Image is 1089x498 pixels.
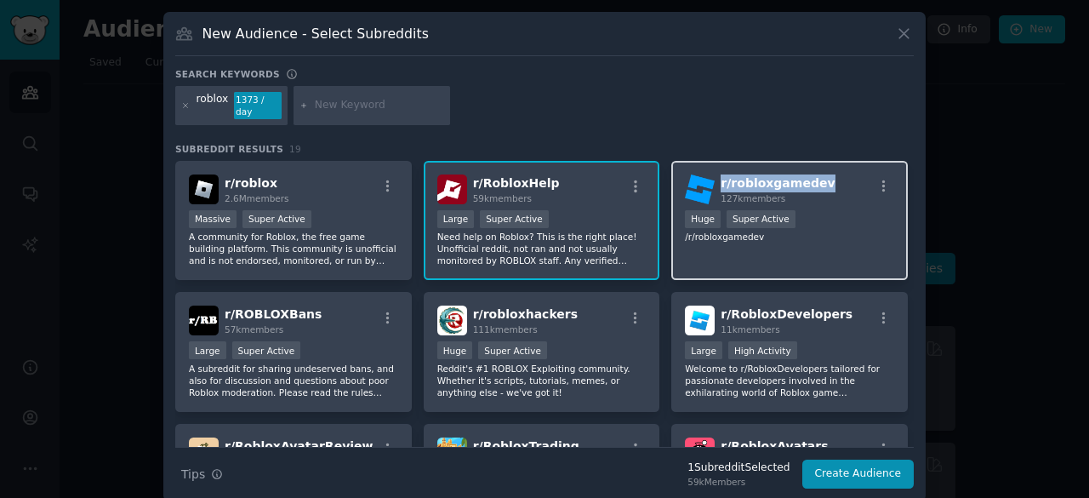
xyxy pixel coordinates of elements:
[721,307,852,321] span: r/ RobloxDevelopers
[189,306,219,335] img: ROBLOXBans
[685,231,894,243] p: /r/robloxgamedev
[225,193,289,203] span: 2.6M members
[189,363,398,398] p: A subreddit for sharing undeserved bans, and also for discussion and questions about poor Roblox ...
[437,363,647,398] p: Reddit's #1 ROBLOX Exploiting community. Whether it's scripts, tutorials, memes, or anything else...
[685,363,894,398] p: Welco‎m‎‎e t‎‎o r/RobloxDevelopers tai‎lored f‎o‎r pa‎ssionate de‎velopers inv‎olved in‎ t‎‎h‎‎e ...
[225,176,277,190] span: r/ roblox
[189,341,226,359] div: Large
[685,438,715,467] img: RobloxAvatars
[437,231,647,266] p: Need help on Roblox? This is the right place! Unofficial reddit, not ran and not usually monitore...
[687,476,790,488] div: 59k Members
[197,92,229,119] div: roblox
[478,341,547,359] div: Super Active
[721,176,835,190] span: r/ robloxgamedev
[685,210,721,228] div: Huge
[727,210,795,228] div: Super Active
[473,324,538,335] span: 111k members
[480,210,549,228] div: Super Active
[234,92,282,119] div: 1373 / day
[175,143,283,155] span: Subreddit Results
[437,438,467,467] img: RobloxTrading
[289,144,301,154] span: 19
[685,306,715,335] img: RobloxDevelopers
[473,439,579,453] span: r/ RobloxTrading
[437,306,467,335] img: robloxhackers
[225,324,283,335] span: 57k members
[437,341,473,359] div: Huge
[437,175,467,204] img: RobloxHelp
[189,210,237,228] div: Massive
[175,460,229,489] button: Tips
[685,341,722,359] div: Large
[315,98,444,113] input: New Keyword
[721,439,828,453] span: r/ RobloxAvatars
[687,461,790,476] div: 1 Subreddit Selected
[473,176,560,190] span: r/ RobloxHelp
[802,460,915,489] button: Create Audience
[189,438,219,467] img: RobloxAvatarReview
[721,193,785,203] span: 127k members
[181,466,205,484] span: Tips
[473,307,578,321] span: r/ robloxhackers
[242,210,311,228] div: Super Active
[225,307,322,321] span: r/ ROBLOXBans
[189,231,398,266] p: A community for Roblox, the free game building platform. This community is unofficial and is not ...
[721,324,779,335] span: 11k members
[728,341,797,359] div: High Activity
[685,175,715,204] img: robloxgamedev
[473,193,532,203] span: 59k members
[232,341,301,359] div: Super Active
[437,210,475,228] div: Large
[202,25,429,43] h3: New Audience - Select Subreddits
[175,68,280,80] h3: Search keywords
[189,175,219,204] img: roblox
[225,439,373,453] span: r/ RobloxAvatarReview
